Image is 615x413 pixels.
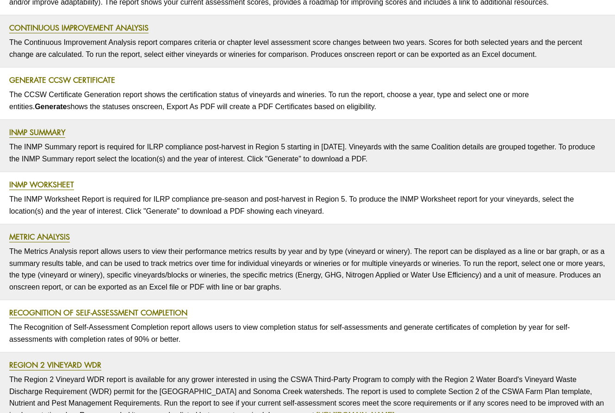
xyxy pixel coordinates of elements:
[9,86,606,115] p: The CCSW Certificate Generation report shows the certification status of vineyards and wineries. ...
[9,139,606,167] p: The INMP Summary report is required for ILRP compliance post-harvest in Region 5 starting in [DAT...
[9,127,65,138] a: INMP Summary
[35,103,67,111] strong: Generate
[9,75,115,86] a: Generate CCSW Certificate
[9,232,70,242] a: Metric Analysis
[9,360,101,370] a: Region 2 Vineyard WDR
[9,191,606,219] p: The INMP Worksheet Report is required for ILRP compliance pre-season and post-harvest in Region 5...
[9,243,606,295] p: The Metrics Analysis report allows users to view their performance metrics results by year and by...
[9,179,74,190] a: INMP Worksheet
[9,23,149,33] a: Continuous Improvement Analysis
[9,319,606,347] p: The Recognition of Self-Assessment Completion report allows users to view completion status for s...
[9,34,606,62] p: The Continuous Improvement Analysis report compares criteria or chapter level assessment score ch...
[9,308,187,318] a: Recognition of Self-Assessment Completion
